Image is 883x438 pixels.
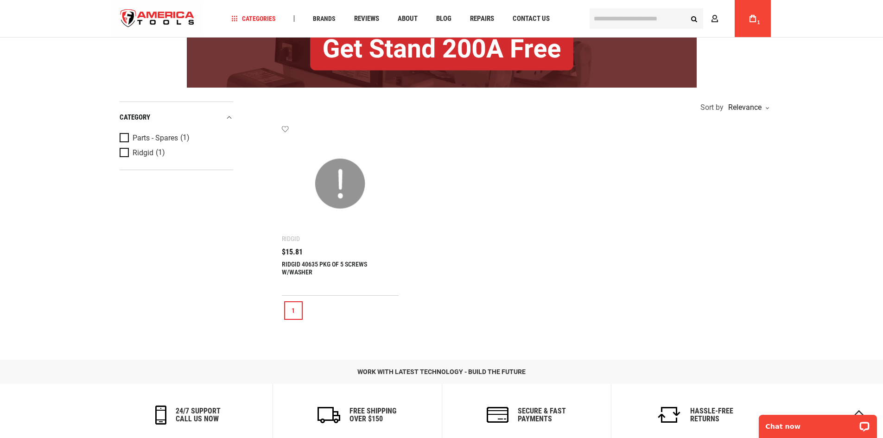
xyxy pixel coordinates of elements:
[176,407,221,423] h6: 24/7 support call us now
[120,111,233,124] div: category
[231,15,276,22] span: Categories
[690,407,733,423] h6: Hassle-Free Returns
[113,1,203,36] a: store logo
[180,134,190,142] span: (1)
[508,13,554,25] a: Contact Us
[350,13,383,25] a: Reviews
[436,15,451,22] span: Blog
[394,13,422,25] a: About
[700,104,724,111] span: Sort by
[291,134,390,233] img: RIDGID 40635 PKG OF 5 SCREWS W/WASHER
[686,10,703,27] button: Search
[349,407,396,423] h6: Free Shipping Over $150
[466,13,498,25] a: Repairs
[282,260,367,276] a: RIDGID 40635 PKG OF 5 SCREWS W/WASHER
[313,15,336,22] span: Brands
[518,407,566,423] h6: secure & fast payments
[227,13,280,25] a: Categories
[113,1,203,36] img: America Tools
[120,133,231,143] a: Parts - Spares (1)
[282,235,300,242] div: Ridgid
[753,409,883,438] iframe: LiveChat chat widget
[120,148,231,158] a: Ridgid (1)
[133,134,178,142] span: Parts - Spares
[156,149,165,157] span: (1)
[309,13,340,25] a: Brands
[398,15,418,22] span: About
[120,102,233,170] div: Product Filters
[354,15,379,22] span: Reviews
[470,15,494,22] span: Repairs
[757,20,760,25] span: 1
[284,301,303,320] a: 1
[726,104,769,111] div: Relevance
[513,15,550,22] span: Contact Us
[432,13,456,25] a: Blog
[282,248,303,256] span: $15.81
[133,149,153,157] span: Ridgid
